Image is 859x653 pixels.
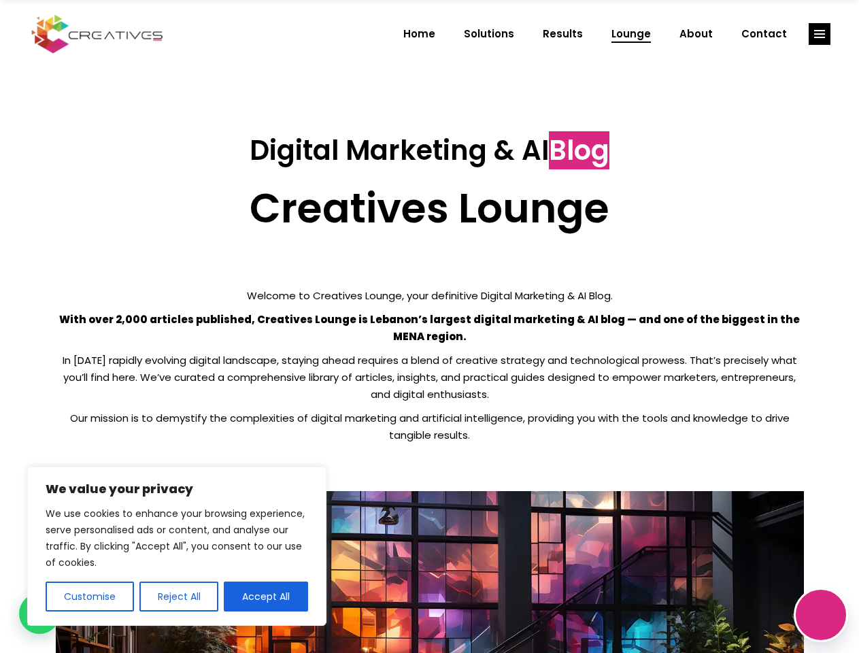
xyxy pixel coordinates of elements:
[27,467,326,626] div: We value your privacy
[29,13,166,55] img: Creatives
[727,16,801,52] a: Contact
[741,16,787,52] span: Contact
[549,131,609,169] span: Blog
[46,582,134,612] button: Customise
[56,409,804,443] p: Our mission is to demystify the complexities of digital marketing and artificial intelligence, pr...
[19,593,60,634] div: WhatsApp contact
[464,16,514,52] span: Solutions
[389,16,450,52] a: Home
[46,481,308,497] p: We value your privacy
[450,16,528,52] a: Solutions
[611,16,651,52] span: Lounge
[56,134,804,167] h3: Digital Marketing & AI
[56,352,804,403] p: In [DATE] rapidly evolving digital landscape, staying ahead requires a blend of creative strategy...
[139,582,219,612] button: Reject All
[59,312,800,344] strong: With over 2,000 articles published, Creatives Lounge is Lebanon’s largest digital marketing & AI ...
[403,16,435,52] span: Home
[224,582,308,612] button: Accept All
[597,16,665,52] a: Lounge
[56,184,804,233] h2: Creatives Lounge
[46,505,308,571] p: We use cookies to enhance your browsing experience, serve personalised ads or content, and analys...
[809,23,830,45] a: link
[665,16,727,52] a: About
[543,16,583,52] span: Results
[679,16,713,52] span: About
[796,590,846,640] img: agent
[56,287,804,304] p: Welcome to Creatives Lounge, your definitive Digital Marketing & AI Blog.
[528,16,597,52] a: Results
